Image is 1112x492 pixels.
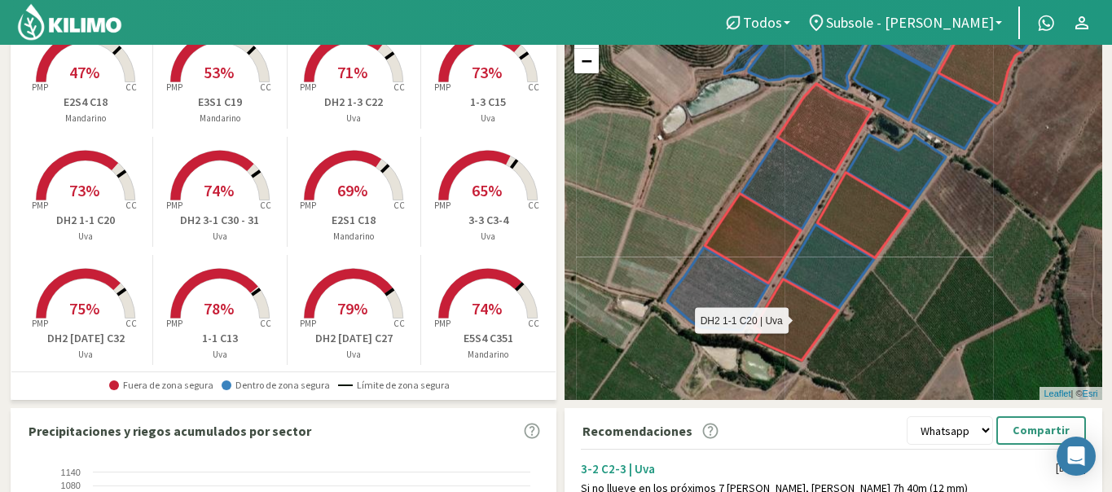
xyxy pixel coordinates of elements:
[434,318,451,329] tspan: PMP
[204,298,234,318] span: 78%
[288,212,421,229] p: E2S1 C18
[153,94,287,111] p: E3S1 C19
[582,421,692,441] p: Recomendaciones
[69,298,99,318] span: 75%
[288,94,421,111] p: DH2 1-3 C22
[32,81,48,93] tspan: PMP
[166,200,182,211] tspan: PMP
[60,481,80,490] text: 1080
[20,112,153,125] p: Mandarino
[338,380,450,391] span: Límite de zona segura
[32,200,48,211] tspan: PMP
[60,468,80,477] text: 1140
[260,81,271,93] tspan: CC
[421,212,556,229] p: 3-3 C3-4
[20,230,153,244] p: Uva
[472,298,502,318] span: 74%
[288,230,421,244] p: Mandarino
[126,81,138,93] tspan: CC
[826,14,994,31] span: Subsole - [PERSON_NAME]
[300,318,316,329] tspan: PMP
[337,62,367,82] span: 71%
[434,81,451,93] tspan: PMP
[421,330,556,347] p: E5S4 C351
[337,180,367,200] span: 69%
[153,212,287,229] p: DH2 3-1 C30 - 31
[20,330,153,347] p: DH2 [DATE] C32
[109,380,213,391] span: Fuera de zona segura
[472,180,502,200] span: 65%
[421,230,556,244] p: Uva
[153,230,287,244] p: Uva
[743,14,782,31] span: Todos
[421,348,556,362] p: Mandarino
[1039,387,1101,401] div: | ©
[126,200,138,211] tspan: CC
[394,200,406,211] tspan: CC
[153,112,287,125] p: Mandarino
[434,200,451,211] tspan: PMP
[260,200,271,211] tspan: CC
[1013,421,1070,440] p: Compartir
[260,318,271,329] tspan: CC
[20,94,153,111] p: E2S4 C18
[337,298,367,318] span: 79%
[204,62,234,82] span: 53%
[1057,437,1096,476] div: Open Intercom Messenger
[529,318,540,329] tspan: CC
[421,94,556,111] p: 1-3 C15
[300,200,316,211] tspan: PMP
[288,330,421,347] p: DH2 [DATE] C27
[996,416,1086,445] button: Compartir
[574,49,599,73] a: Zoom out
[153,348,287,362] p: Uva
[394,318,406,329] tspan: CC
[1056,461,1086,475] div: [DATE]
[222,380,330,391] span: Dentro de zona segura
[529,81,540,93] tspan: CC
[204,180,234,200] span: 74%
[421,112,556,125] p: Uva
[288,112,421,125] p: Uva
[153,330,287,347] p: 1-1 C13
[581,461,1056,477] div: 3-2 C2-3 | Uva
[394,81,406,93] tspan: CC
[20,212,153,229] p: DH2 1-1 C20
[300,81,316,93] tspan: PMP
[529,200,540,211] tspan: CC
[32,318,48,329] tspan: PMP
[20,348,153,362] p: Uva
[16,2,123,42] img: Kilimo
[126,318,138,329] tspan: CC
[69,180,99,200] span: 73%
[69,62,99,82] span: 47%
[29,421,311,441] p: Precipitaciones y riegos acumulados por sector
[166,318,182,329] tspan: PMP
[288,348,421,362] p: Uva
[166,81,182,93] tspan: PMP
[1044,389,1070,398] a: Leaflet
[1083,389,1098,398] a: Esri
[472,62,502,82] span: 73%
